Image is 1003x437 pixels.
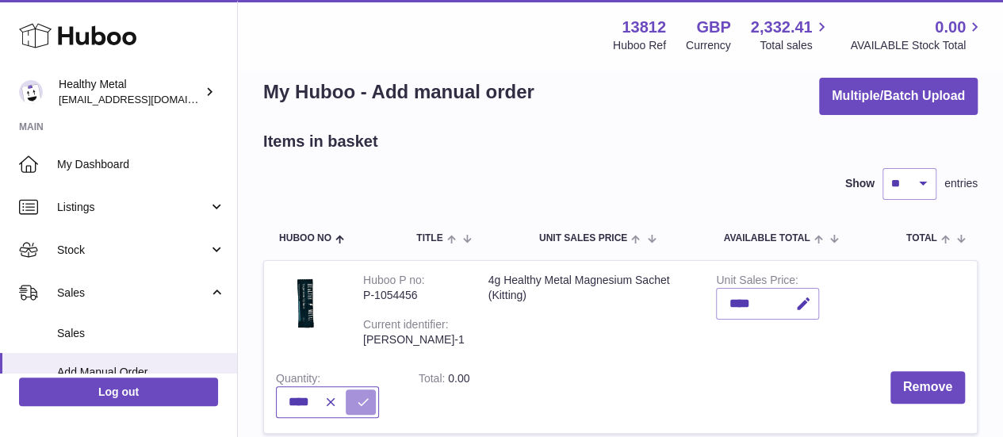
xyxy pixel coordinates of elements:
[276,273,339,334] img: 4g Healthy Metal Magnesium Sachet (Kitting)
[263,79,534,105] h1: My Huboo - Add manual order
[819,78,978,115] button: Multiple/Batch Upload
[363,288,465,303] div: P-1054456
[613,38,666,53] div: Huboo Ref
[57,365,225,380] span: Add Manual Order
[279,233,331,243] span: Huboo no
[850,38,984,53] span: AVAILABLE Stock Total
[276,372,320,389] label: Quantity
[944,176,978,191] span: entries
[845,176,875,191] label: Show
[363,332,465,347] div: [PERSON_NAME]-1
[935,17,966,38] span: 0.00
[751,17,813,38] span: 2,332.41
[363,318,448,335] div: Current identifier
[723,233,810,243] span: AVAILABLE Total
[57,243,209,258] span: Stock
[622,17,666,38] strong: 13812
[890,371,965,404] button: Remove
[760,38,830,53] span: Total sales
[19,80,43,104] img: internalAdmin-13812@internal.huboo.com
[906,233,937,243] span: Total
[419,372,448,389] label: Total
[751,17,831,53] a: 2,332.41 Total sales
[263,131,378,152] h2: Items in basket
[716,274,798,290] label: Unit Sales Price
[57,157,225,172] span: My Dashboard
[686,38,731,53] div: Currency
[448,372,469,385] span: 0.00
[416,233,442,243] span: Title
[57,286,209,301] span: Sales
[477,261,705,359] td: 4g Healthy Metal Magnesium Sachet (Kitting)
[539,233,627,243] span: Unit Sales Price
[19,378,218,406] a: Log out
[57,326,225,341] span: Sales
[59,93,233,105] span: [EMAIL_ADDRESS][DOMAIN_NAME]
[57,200,209,215] span: Listings
[363,274,425,290] div: Huboo P no
[850,17,984,53] a: 0.00 AVAILABLE Stock Total
[696,17,730,38] strong: GBP
[59,77,201,107] div: Healthy Metal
